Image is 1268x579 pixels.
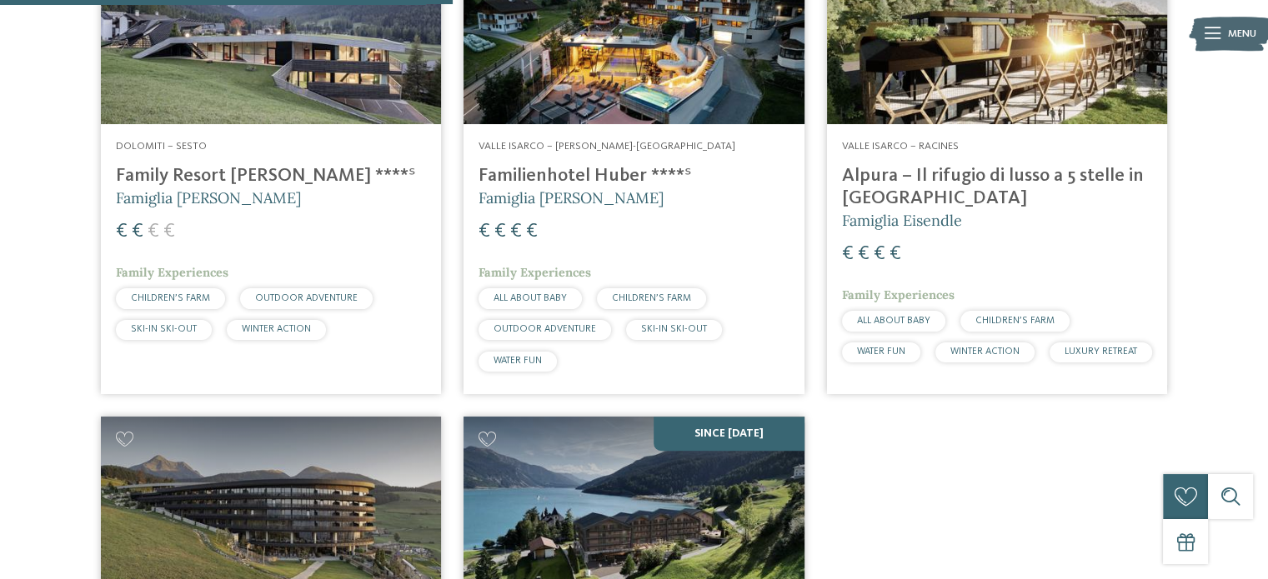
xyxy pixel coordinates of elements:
[479,265,591,280] span: Family Experiences
[857,347,905,357] span: WATER FUN
[890,244,901,264] span: €
[131,293,210,303] span: CHILDREN’S FARM
[255,293,358,303] span: OUTDOOR ADVENTURE
[842,211,962,230] span: Famiglia Eisendle
[842,244,854,264] span: €
[510,222,522,242] span: €
[842,287,955,302] span: Family Experiences
[148,222,159,242] span: €
[858,244,870,264] span: €
[116,265,228,280] span: Family Experiences
[494,293,567,303] span: ALL ABOUT BABY
[116,165,426,187] h4: Family Resort [PERSON_NAME] ****ˢ
[641,324,707,334] span: SKI-IN SKI-OUT
[842,165,1152,210] h4: Alpura – Il rifugio di lusso a 5 stelle in [GEOGRAPHIC_DATA]
[116,141,207,152] span: Dolomiti – Sesto
[874,244,885,264] span: €
[479,141,735,152] span: Valle Isarco – [PERSON_NAME]-[GEOGRAPHIC_DATA]
[842,141,959,152] span: Valle Isarco – Racines
[950,347,1020,357] span: WINTER ACTION
[131,324,197,334] span: SKI-IN SKI-OUT
[479,165,789,187] h4: Familienhotel Huber ****ˢ
[116,188,301,207] span: Famiglia [PERSON_NAME]
[857,316,930,326] span: ALL ABOUT BABY
[975,316,1055,326] span: CHILDREN’S FARM
[494,222,506,242] span: €
[163,222,175,242] span: €
[132,222,143,242] span: €
[242,324,311,334] span: WINTER ACTION
[116,222,128,242] span: €
[479,188,664,207] span: Famiglia [PERSON_NAME]
[526,222,538,242] span: €
[494,356,542,366] span: WATER FUN
[494,324,596,334] span: OUTDOOR ADVENTURE
[479,222,490,242] span: €
[1065,347,1137,357] span: LUXURY RETREAT
[612,293,691,303] span: CHILDREN’S FARM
